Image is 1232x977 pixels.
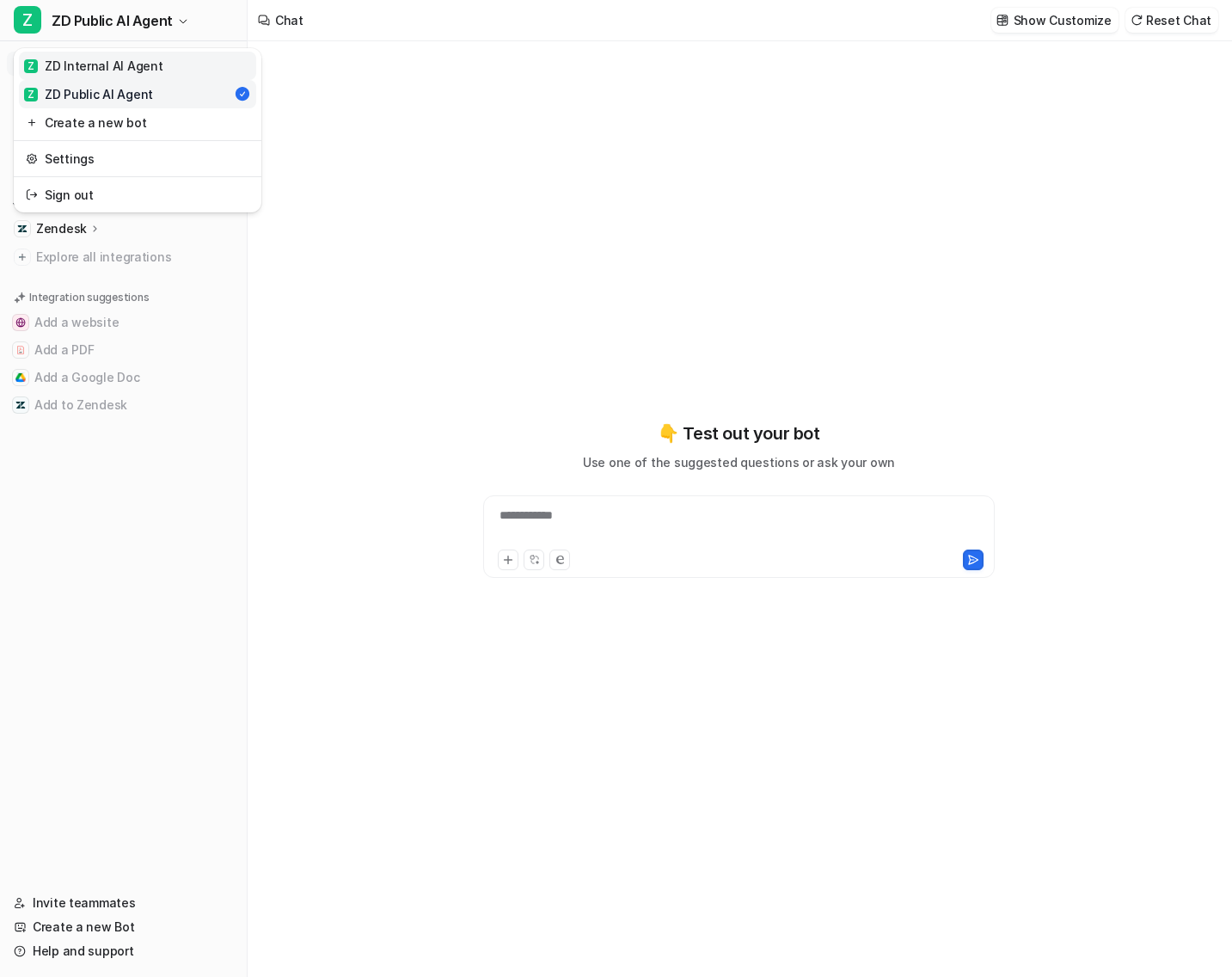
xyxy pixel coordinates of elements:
[24,59,38,73] span: Z
[26,114,38,132] img: reset
[19,108,256,137] a: Create a new bot
[14,6,41,34] span: Z
[19,144,256,173] a: Settings
[19,181,256,209] a: Sign out
[26,186,38,204] img: reset
[24,85,153,103] div: ZD Public AI Agent
[24,88,38,101] span: Z
[52,9,173,33] span: ZD Public AI Agent
[26,150,38,168] img: reset
[14,48,261,212] div: ZZD Public AI Agent
[24,57,162,75] div: ZD Internal AI Agent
